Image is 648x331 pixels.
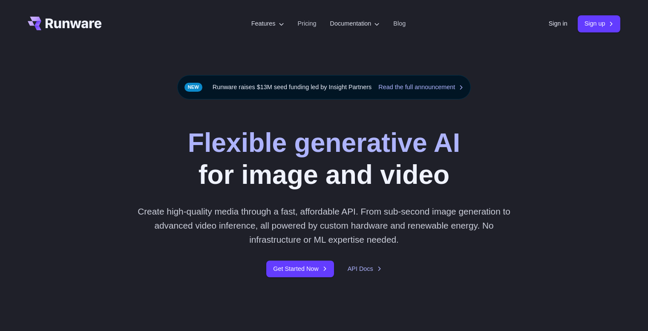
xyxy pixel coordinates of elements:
[298,19,317,29] a: Pricing
[28,17,102,30] a: Go to /
[348,264,382,274] a: API Docs
[393,19,406,29] a: Blog
[134,204,514,247] p: Create high-quality media through a fast, affordable API. From sub-second image generation to adv...
[378,82,464,92] a: Read the full announcement
[188,127,460,191] h1: for image and video
[177,75,471,99] div: Runware raises $13M seed funding led by Insight Partners
[188,128,460,157] strong: Flexible generative AI
[251,19,284,29] label: Features
[578,15,621,32] a: Sign up
[330,19,380,29] label: Documentation
[549,19,567,29] a: Sign in
[266,261,334,277] a: Get Started Now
